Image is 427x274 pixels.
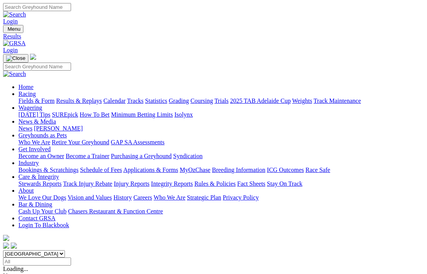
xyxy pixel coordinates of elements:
[18,146,51,152] a: Get Involved
[133,194,152,201] a: Careers
[18,153,64,159] a: Become an Owner
[145,97,167,104] a: Statistics
[66,153,109,159] a: Become a Trainer
[18,153,424,160] div: Get Involved
[113,194,132,201] a: History
[114,180,149,187] a: Injury Reports
[187,194,221,201] a: Strategic Plan
[123,167,178,173] a: Applications & Forms
[3,33,424,40] a: Results
[3,235,9,241] img: logo-grsa-white.png
[18,201,52,208] a: Bar & Dining
[18,208,424,215] div: Bar & Dining
[68,194,112,201] a: Vision and Values
[267,167,304,173] a: ICG Outcomes
[18,104,42,111] a: Wagering
[314,97,361,104] a: Track Maintenance
[18,132,67,139] a: Greyhounds as Pets
[3,63,71,71] input: Search
[18,118,56,125] a: News & Media
[68,208,163,215] a: Chasers Restaurant & Function Centre
[3,54,28,63] button: Toggle navigation
[63,180,112,187] a: Track Injury Rebate
[3,25,23,33] button: Toggle navigation
[127,97,144,104] a: Tracks
[11,243,17,249] img: twitter.svg
[3,3,71,11] input: Search
[305,167,330,173] a: Race Safe
[292,97,312,104] a: Weights
[18,125,424,132] div: News & Media
[3,266,28,272] span: Loading...
[6,55,25,61] img: Close
[18,180,424,187] div: Care & Integrity
[223,194,259,201] a: Privacy Policy
[111,111,173,118] a: Minimum Betting Limits
[18,160,39,166] a: Industry
[8,26,20,32] span: Menu
[3,40,26,47] img: GRSA
[174,111,193,118] a: Isolynx
[18,167,78,173] a: Bookings & Scratchings
[18,139,424,146] div: Greyhounds as Pets
[56,97,102,104] a: Results & Replays
[212,167,265,173] a: Breeding Information
[3,257,71,266] input: Select date
[3,47,18,53] a: Login
[18,111,424,118] div: Wagering
[173,153,202,159] a: Syndication
[18,222,69,228] a: Login To Blackbook
[267,180,302,187] a: Stay On Track
[18,173,59,180] a: Care & Integrity
[3,11,26,18] img: Search
[103,97,126,104] a: Calendar
[3,243,9,249] img: facebook.svg
[169,97,189,104] a: Grading
[18,91,36,97] a: Racing
[180,167,210,173] a: MyOzChase
[111,153,172,159] a: Purchasing a Greyhound
[80,111,110,118] a: How To Bet
[18,125,32,132] a: News
[18,208,66,215] a: Cash Up Your Club
[18,84,33,90] a: Home
[190,97,213,104] a: Coursing
[154,194,185,201] a: Who We Are
[18,167,424,173] div: Industry
[151,180,193,187] a: Integrity Reports
[18,97,424,104] div: Racing
[34,125,83,132] a: [PERSON_NAME]
[3,18,18,25] a: Login
[237,180,265,187] a: Fact Sheets
[3,71,26,78] img: Search
[18,111,50,118] a: [DATE] Tips
[194,180,236,187] a: Rules & Policies
[18,97,55,104] a: Fields & Form
[80,167,122,173] a: Schedule of Fees
[18,215,55,221] a: Contact GRSA
[52,139,109,145] a: Retire Your Greyhound
[18,194,66,201] a: We Love Our Dogs
[230,97,291,104] a: 2025 TAB Adelaide Cup
[52,111,78,118] a: SUREpick
[30,54,36,60] img: logo-grsa-white.png
[18,187,34,194] a: About
[214,97,228,104] a: Trials
[18,180,61,187] a: Stewards Reports
[18,194,424,201] div: About
[111,139,165,145] a: GAP SA Assessments
[18,139,50,145] a: Who We Are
